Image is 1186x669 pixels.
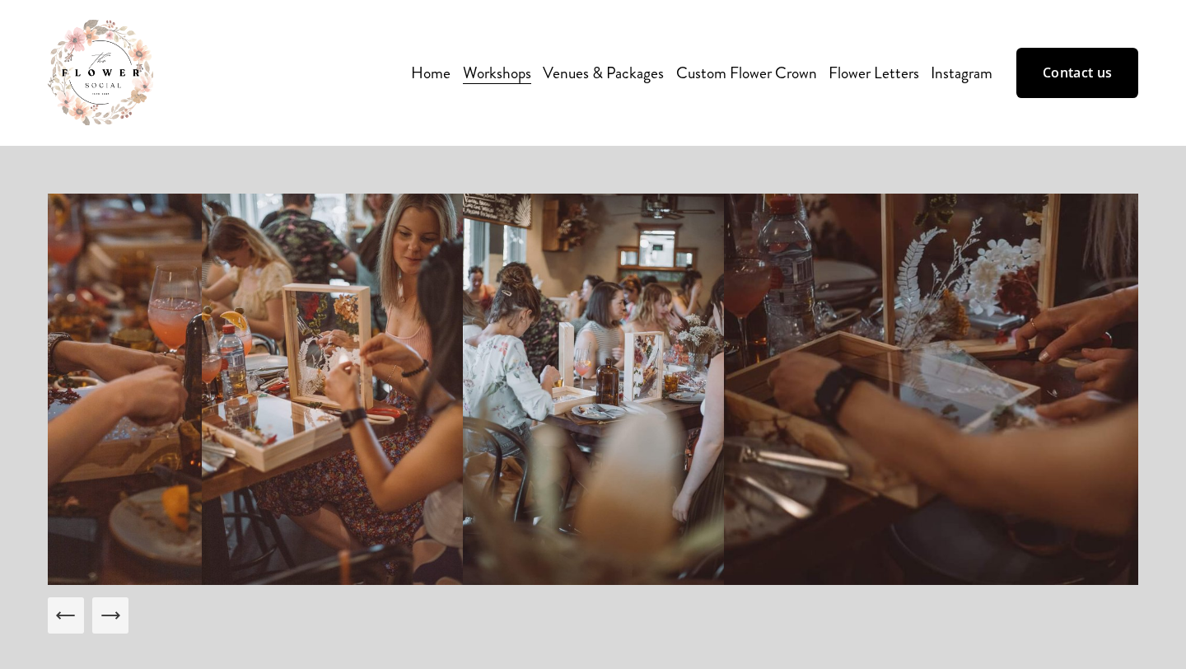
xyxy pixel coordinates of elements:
a: Custom Flower Crown [676,58,817,87]
span: Workshops [463,60,531,86]
img: FB_IMG_1682232666489.jpg [463,194,724,585]
img: FB_IMG_1682232738487.jpg [202,194,463,585]
img: The Flower Social [48,20,153,125]
a: Instagram [931,58,992,87]
a: Flower Letters [829,58,919,87]
a: Home [411,58,451,87]
a: Contact us [1016,48,1138,97]
button: Next Slide [92,597,128,634]
a: Venues & Packages [543,58,664,87]
button: Previous Slide [48,597,84,634]
a: folder dropdown [463,58,531,87]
